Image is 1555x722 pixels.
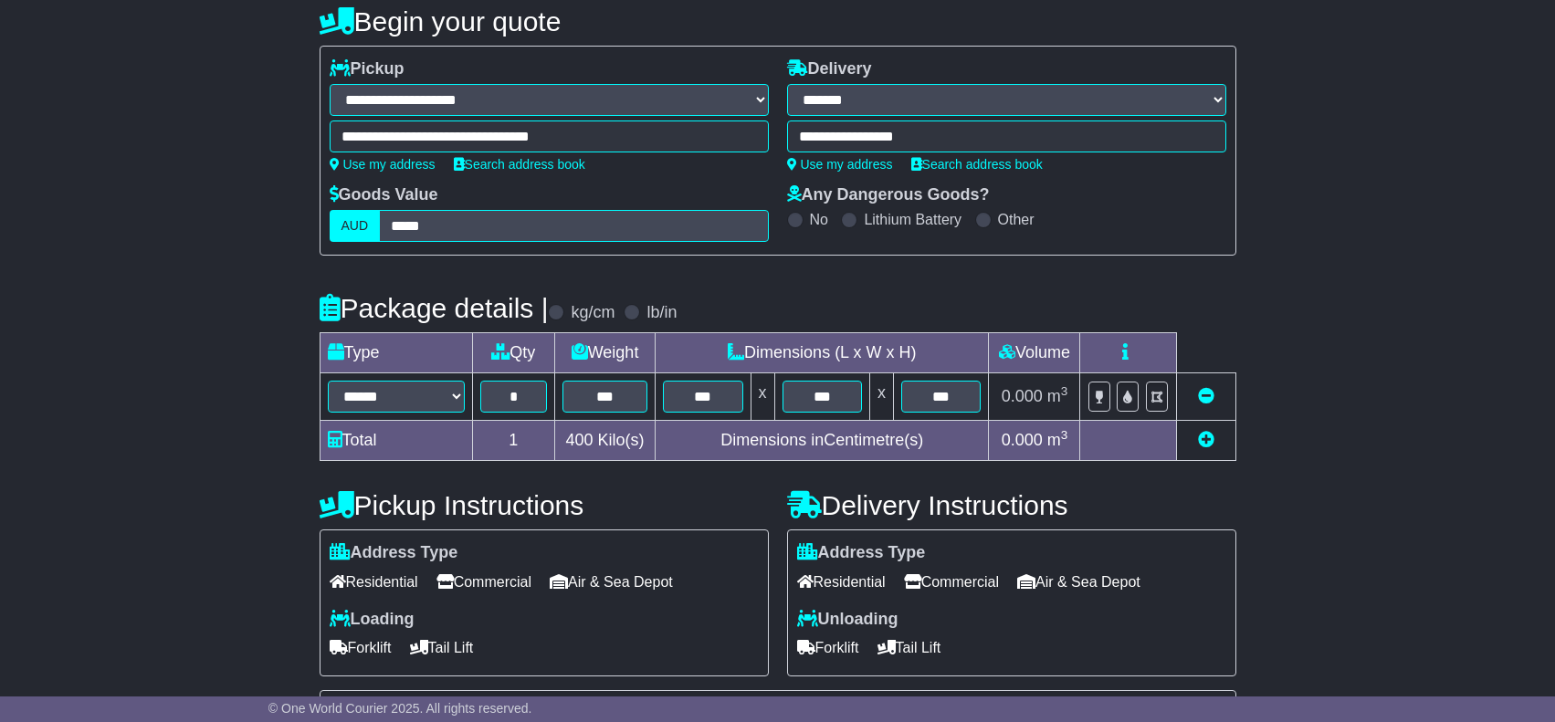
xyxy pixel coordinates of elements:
[797,568,886,596] span: Residential
[1047,431,1068,449] span: m
[268,701,532,716] span: © One World Courier 2025. All rights reserved.
[646,303,677,323] label: lb/in
[1002,387,1043,405] span: 0.000
[1047,387,1068,405] span: m
[320,6,1236,37] h4: Begin your quote
[797,610,898,630] label: Unloading
[410,633,474,662] span: Tail Lift
[330,633,392,662] span: Forklift
[864,211,961,228] label: Lithium Battery
[330,157,436,172] a: Use my address
[787,490,1236,520] h4: Delivery Instructions
[454,157,585,172] a: Search address book
[797,633,859,662] span: Forklift
[571,303,615,323] label: kg/cm
[877,633,941,662] span: Tail Lift
[751,373,774,421] td: x
[566,431,594,449] span: 400
[330,543,458,563] label: Address Type
[1198,431,1214,449] a: Add new item
[911,157,1043,172] a: Search address book
[989,333,1080,373] td: Volume
[810,211,828,228] label: No
[330,610,415,630] label: Loading
[550,568,673,596] span: Air & Sea Depot
[320,293,549,323] h4: Package details |
[656,333,989,373] td: Dimensions (L x W x H)
[787,59,872,79] label: Delivery
[320,421,472,461] td: Total
[320,333,472,373] td: Type
[869,373,893,421] td: x
[998,211,1035,228] label: Other
[797,543,926,563] label: Address Type
[1061,428,1068,442] sup: 3
[787,185,990,205] label: Any Dangerous Goods?
[330,568,418,596] span: Residential
[330,59,405,79] label: Pickup
[330,185,438,205] label: Goods Value
[555,421,656,461] td: Kilo(s)
[330,210,381,242] label: AUD
[1198,387,1214,405] a: Remove this item
[787,157,893,172] a: Use my address
[472,333,555,373] td: Qty
[904,568,999,596] span: Commercial
[555,333,656,373] td: Weight
[1017,568,1140,596] span: Air & Sea Depot
[320,490,769,520] h4: Pickup Instructions
[472,421,555,461] td: 1
[1002,431,1043,449] span: 0.000
[656,421,989,461] td: Dimensions in Centimetre(s)
[1061,384,1068,398] sup: 3
[436,568,531,596] span: Commercial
